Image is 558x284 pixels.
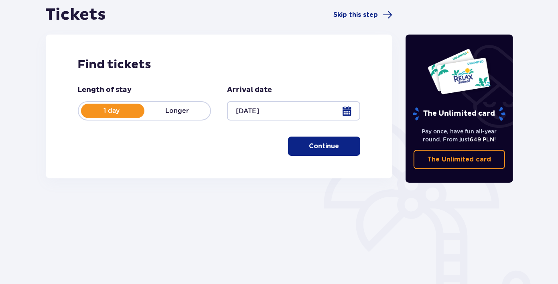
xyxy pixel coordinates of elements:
a: The Unlimited card [414,150,505,169]
button: Continue [288,137,360,156]
p: Longer [144,106,210,115]
a: Skip this step [333,10,392,20]
p: 1 day [79,106,144,115]
span: Skip this step [333,10,378,19]
p: The Unlimited card [427,155,491,164]
p: Arrival date [227,85,272,95]
h1: Tickets [46,5,106,25]
span: 649 PLN [470,136,494,143]
h2: Find tickets [78,57,361,72]
p: The Unlimited card [412,107,506,121]
p: Length of stay [78,85,132,95]
p: Continue [309,142,339,151]
p: Pay once, have fun all-year round. From just ! [414,127,505,143]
